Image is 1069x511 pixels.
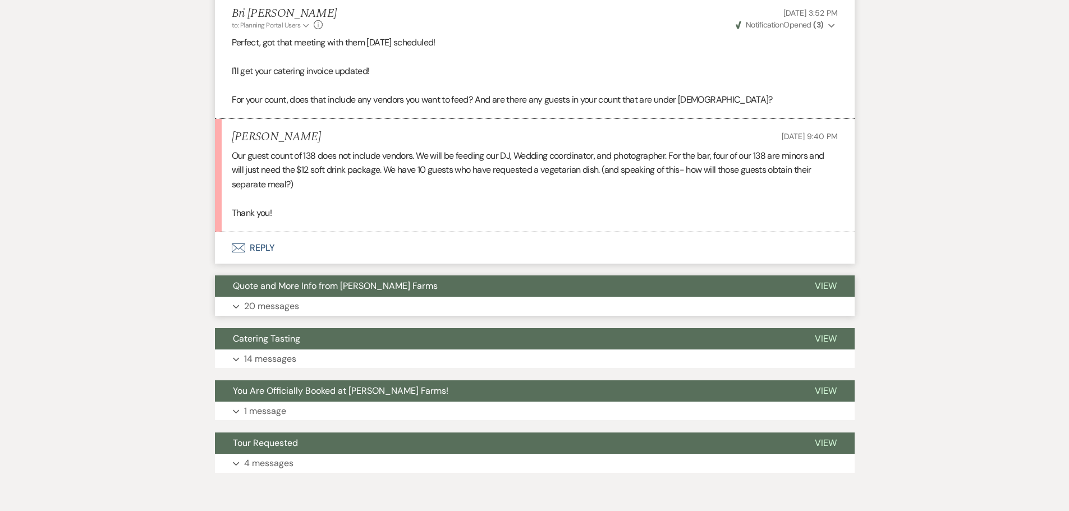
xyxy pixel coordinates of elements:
span: to: Planning Portal Users [232,21,301,30]
button: 14 messages [215,349,855,369]
button: View [797,275,855,297]
h5: [PERSON_NAME] [232,130,321,144]
span: Tour Requested [233,437,298,449]
span: You Are Officially Booked at [PERSON_NAME] Farms! [233,385,448,397]
span: Catering Tasting [233,333,300,344]
p: 4 messages [244,456,293,471]
span: Quote and More Info from [PERSON_NAME] Farms [233,280,438,292]
span: View [815,385,837,397]
span: [DATE] 9:40 PM [782,131,837,141]
button: View [797,380,855,402]
button: Reply [215,232,855,264]
button: You Are Officially Booked at [PERSON_NAME] Farms! [215,380,797,402]
span: View [815,437,837,449]
p: I'll get your catering invoice updated! [232,64,838,79]
p: 14 messages [244,352,296,366]
p: 20 messages [244,299,299,314]
span: View [815,333,837,344]
button: Tour Requested [215,432,797,454]
strong: ( 3 ) [813,20,823,30]
p: Thank you! [232,206,838,220]
p: For your count, does that include any vendors you want to feed? And are there any guests in your ... [232,93,838,107]
button: 1 message [215,402,855,421]
h5: Bri [PERSON_NAME] [232,7,337,21]
button: 20 messages [215,297,855,316]
button: NotificationOpened (3) [734,19,838,31]
button: View [797,328,855,349]
button: to: Planning Portal Users [232,20,311,30]
span: Opened [736,20,824,30]
button: View [797,432,855,454]
button: Catering Tasting [215,328,797,349]
p: 1 message [244,404,286,418]
button: Quote and More Info from [PERSON_NAME] Farms [215,275,797,297]
p: Our guest count of 138 does not include vendors. We will be feeding our DJ, Wedding coordinator, ... [232,149,838,192]
button: 4 messages [215,454,855,473]
span: Notification [746,20,783,30]
span: [DATE] 3:52 PM [783,8,837,18]
p: Perfect, got that meeting with them [DATE] scheduled! [232,35,838,50]
span: View [815,280,837,292]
